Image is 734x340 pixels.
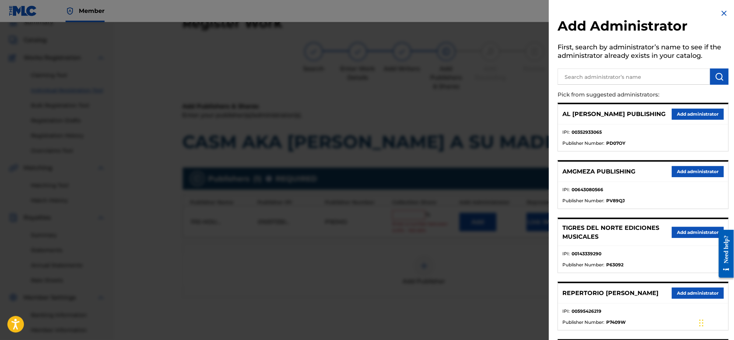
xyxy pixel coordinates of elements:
[558,87,687,103] p: Pick from suggested administrators:
[563,308,570,315] span: IPI :
[563,262,605,268] span: Publisher Number :
[563,197,605,204] span: Publisher Number :
[697,305,734,340] div: Widget de chat
[607,140,626,147] strong: PD07OY
[558,69,710,85] input: Search administrator’s name
[563,140,605,147] span: Publisher Number :
[672,227,724,238] button: Add administrator
[563,186,570,193] span: IPI :
[558,18,729,36] h2: Add Administrator
[572,186,604,193] strong: 00643080566
[672,166,724,177] button: Add administrator
[713,224,734,284] iframe: Resource Center
[672,109,724,120] button: Add administrator
[572,129,602,136] strong: 00352933065
[563,319,605,326] span: Publisher Number :
[563,167,636,176] p: AMGMEZA PUBLISHING
[66,7,74,15] img: Top Rightsholder
[563,289,659,298] p: REPERTORIO [PERSON_NAME]
[607,262,624,268] strong: P63092
[607,197,625,204] strong: PV89QJ
[563,110,666,119] p: AL [PERSON_NAME] PUBLISHING
[563,250,570,257] span: IPI :
[563,129,570,136] span: IPI :
[79,7,105,15] span: Member
[607,319,626,326] strong: P7409W
[672,288,724,299] button: Add administrator
[9,6,37,16] img: MLC Logo
[558,41,729,64] h5: First, search by administrator’s name to see if the administrator already exists in your catalog.
[572,250,602,257] strong: 00143339290
[572,308,602,315] strong: 00595426219
[715,72,724,81] img: Search Works
[697,305,734,340] iframe: Chat Widget
[699,312,704,334] div: Arrastrar
[563,224,672,241] p: TIGRES DEL NORTE EDICIONES MUSICALES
